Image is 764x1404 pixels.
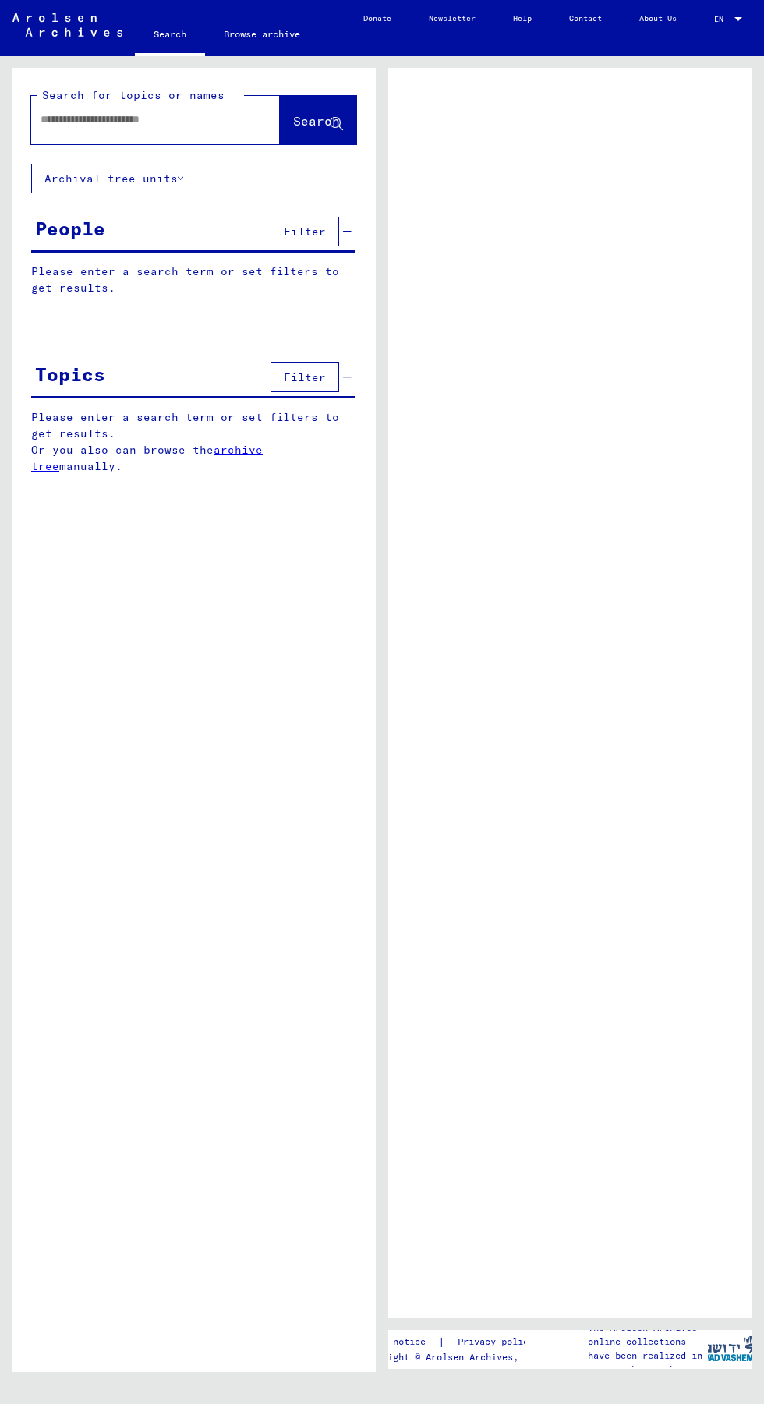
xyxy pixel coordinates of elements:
[284,225,326,239] span: Filter
[588,1349,707,1377] p: have been realized in partnership with
[12,13,122,37] img: Arolsen_neg.svg
[588,1321,707,1349] p: The Arolsen Archives online collections
[293,113,340,129] span: Search
[31,443,263,473] a: archive tree
[280,96,356,144] button: Search
[284,370,326,384] span: Filter
[31,263,355,296] p: Please enter a search term or set filters to get results.
[31,164,196,193] button: Archival tree units
[360,1350,553,1364] p: Copyright © Arolsen Archives, 2021
[35,214,105,242] div: People
[701,1329,759,1368] img: yv_logo.png
[205,16,319,53] a: Browse archive
[714,15,731,23] span: EN
[271,217,339,246] button: Filter
[135,16,205,56] a: Search
[31,409,356,475] p: Please enter a search term or set filters to get results. Or you also can browse the manually.
[35,360,105,388] div: Topics
[360,1334,553,1350] div: |
[42,88,225,102] mat-label: Search for topics or names
[271,362,339,392] button: Filter
[445,1334,553,1350] a: Privacy policy
[360,1334,438,1350] a: Legal notice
